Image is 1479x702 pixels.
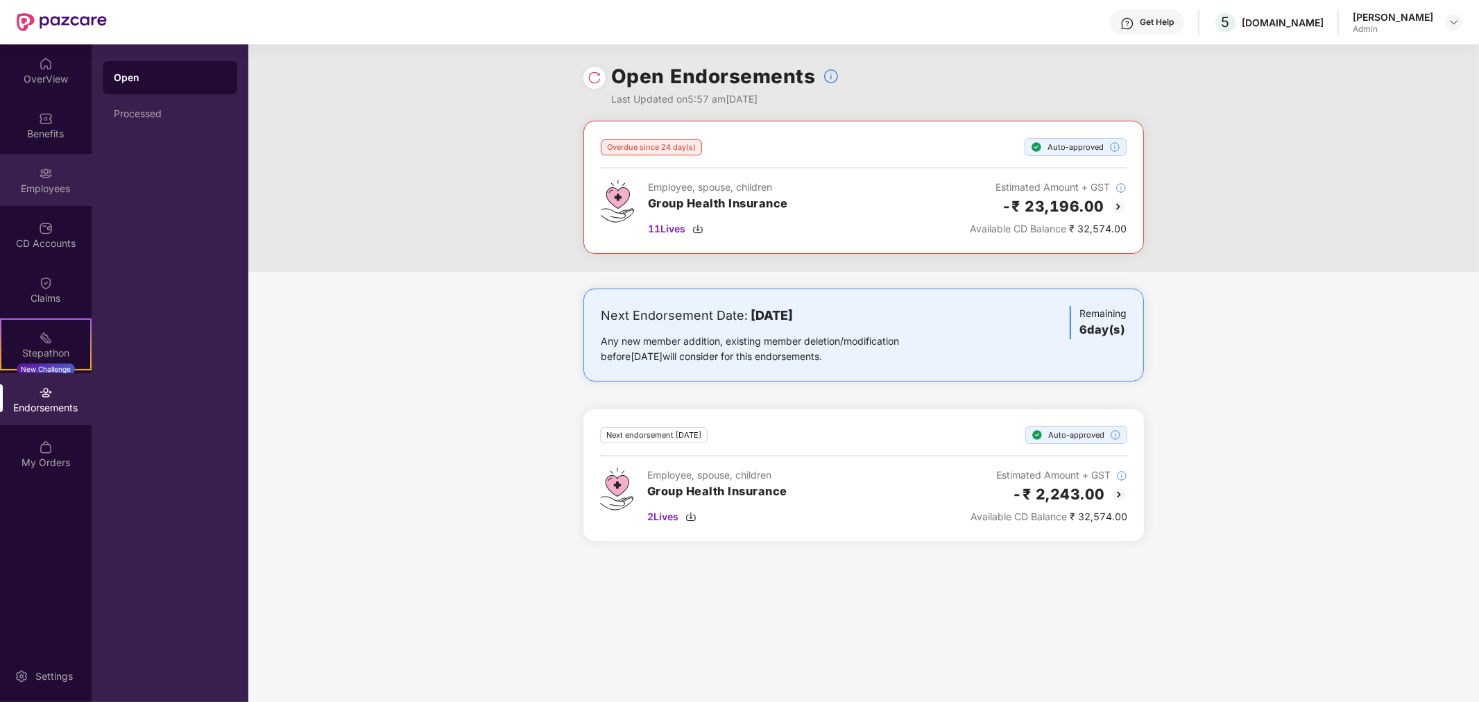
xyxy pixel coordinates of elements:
div: Employee, spouse, children [648,180,788,195]
div: [DOMAIN_NAME] [1242,16,1324,29]
h3: Group Health Insurance [647,483,787,501]
img: svg+xml;base64,PHN2ZyBpZD0iRW1wbG95ZWVzIiB4bWxucz0iaHR0cDovL3d3dy53My5vcmcvMjAwMC9zdmciIHdpZHRoPS... [39,166,53,180]
div: Next Endorsement Date: [601,306,943,325]
img: svg+xml;base64,PHN2ZyBpZD0iQmFjay0yMHgyMCIgeG1sbnM9Imh0dHA6Ly93d3cudzMub3JnLzIwMDAvc3ZnIiB3aWR0aD... [1111,486,1127,503]
div: Settings [31,669,77,683]
img: svg+xml;base64,PHN2ZyBpZD0iSG9tZSIgeG1sbnM9Imh0dHA6Ly93d3cudzMub3JnLzIwMDAvc3ZnIiB3aWR0aD0iMjAiIG... [39,57,53,71]
span: Available CD Balance [970,223,1066,234]
img: svg+xml;base64,PHN2ZyBpZD0iUmVsb2FkLTMyeDMyIiB4bWxucz0iaHR0cDovL3d3dy53My5vcmcvMjAwMC9zdmciIHdpZH... [588,71,601,85]
span: 11 Lives [648,221,685,237]
img: svg+xml;base64,PHN2ZyBpZD0iRG93bmxvYWQtMzJ4MzIiIHhtbG5zPSJodHRwOi8vd3d3LnczLm9yZy8yMDAwL3N2ZyIgd2... [692,223,703,234]
img: svg+xml;base64,PHN2ZyBpZD0iTXlfT3JkZXJzIiBkYXRhLW5hbWU9Ik15IE9yZGVycyIgeG1sbnM9Imh0dHA6Ly93d3cudz... [39,440,53,454]
img: svg+xml;base64,PHN2ZyBpZD0iQ2xhaW0iIHhtbG5zPSJodHRwOi8vd3d3LnczLm9yZy8yMDAwL3N2ZyIgd2lkdGg9IjIwIi... [39,276,53,290]
b: [DATE] [751,308,793,323]
h2: -₹ 2,243.00 [1013,483,1106,506]
div: Auto-approved [1025,426,1127,444]
img: svg+xml;base64,PHN2ZyBpZD0iSW5mb18tXzMyeDMyIiBkYXRhLW5hbWU9IkluZm8gLSAzMngzMiIgeG1sbnM9Imh0dHA6Ly... [1110,429,1121,440]
img: svg+xml;base64,PHN2ZyB4bWxucz0iaHR0cDovL3d3dy53My5vcmcvMjAwMC9zdmciIHdpZHRoPSI0Ny43MTQiIGhlaWdodD... [601,180,634,223]
h2: -₹ 23,196.00 [1002,195,1104,218]
img: svg+xml;base64,PHN2ZyBpZD0iRHJvcGRvd24tMzJ4MzIiIHhtbG5zPSJodHRwOi8vd3d3LnczLm9yZy8yMDAwL3N2ZyIgd2... [1448,17,1460,28]
div: Any new member addition, existing member deletion/modification before [DATE] will consider for th... [601,334,943,364]
img: svg+xml;base64,PHN2ZyBpZD0iRG93bmxvYWQtMzJ4MzIiIHhtbG5zPSJodHRwOi8vd3d3LnczLm9yZy8yMDAwL3N2ZyIgd2... [685,511,696,522]
h1: Open Endorsements [611,61,816,92]
img: svg+xml;base64,PHN2ZyB4bWxucz0iaHR0cDovL3d3dy53My5vcmcvMjAwMC9zdmciIHdpZHRoPSIyMSIgaGVpZ2h0PSIyMC... [39,331,53,345]
img: New Pazcare Logo [17,13,107,31]
div: Estimated Amount + GST [970,180,1127,195]
div: New Challenge [17,363,75,375]
div: Remaining [1070,306,1127,339]
div: Estimated Amount + GST [971,468,1127,483]
img: svg+xml;base64,PHN2ZyBpZD0iSW5mb18tXzMyeDMyIiBkYXRhLW5hbWU9IkluZm8gLSAzMngzMiIgeG1sbnM9Imh0dHA6Ly... [1109,142,1120,153]
img: svg+xml;base64,PHN2ZyBpZD0iQmVuZWZpdHMiIHhtbG5zPSJodHRwOi8vd3d3LnczLm9yZy8yMDAwL3N2ZyIgd2lkdGg9Ij... [39,112,53,126]
div: Next endorsement [DATE] [600,427,708,443]
div: Open [114,71,226,85]
img: svg+xml;base64,PHN2ZyBpZD0iQ0RfQWNjb3VudHMiIGRhdGEtbmFtZT0iQ0QgQWNjb3VudHMiIHhtbG5zPSJodHRwOi8vd3... [39,221,53,235]
h3: 6 day(s) [1079,321,1127,339]
img: svg+xml;base64,PHN2ZyB4bWxucz0iaHR0cDovL3d3dy53My5vcmcvMjAwMC9zdmciIHdpZHRoPSI0Ny43MTQiIGhlaWdodD... [600,468,633,511]
div: Stepathon [1,346,90,360]
div: Employee, spouse, children [647,468,787,483]
img: svg+xml;base64,PHN2ZyBpZD0iRW5kb3JzZW1lbnRzIiB4bWxucz0iaHR0cDovL3d3dy53My5vcmcvMjAwMC9zdmciIHdpZH... [39,386,53,400]
span: 5 [1222,14,1230,31]
img: svg+xml;base64,PHN2ZyBpZD0iU3RlcC1Eb25lLTE2eDE2IiB4bWxucz0iaHR0cDovL3d3dy53My5vcmcvMjAwMC9zdmciIH... [1032,429,1043,440]
img: svg+xml;base64,PHN2ZyBpZD0iSW5mb18tXzMyeDMyIiBkYXRhLW5hbWU9IkluZm8gLSAzMngzMiIgeG1sbnM9Imh0dHA6Ly... [1116,470,1127,481]
div: Auto-approved [1025,138,1127,156]
span: 2 Lives [647,509,678,524]
div: Overdue since 24 day(s) [601,139,702,155]
img: svg+xml;base64,PHN2ZyBpZD0iSW5mb18tXzMyeDMyIiBkYXRhLW5hbWU9IkluZm8gLSAzMngzMiIgeG1sbnM9Imh0dHA6Ly... [1115,182,1127,194]
h3: Group Health Insurance [648,195,788,213]
div: ₹ 32,574.00 [971,509,1127,524]
img: svg+xml;base64,PHN2ZyBpZD0iQmFjay0yMHgyMCIgeG1sbnM9Imh0dHA6Ly93d3cudzMub3JnLzIwMDAvc3ZnIiB3aWR0aD... [1110,198,1127,215]
div: Admin [1353,24,1433,35]
div: Last Updated on 5:57 am[DATE] [611,92,839,107]
div: [PERSON_NAME] [1353,10,1433,24]
div: Processed [114,108,226,119]
img: svg+xml;base64,PHN2ZyBpZD0iSW5mb18tXzMyeDMyIiBkYXRhLW5hbWU9IkluZm8gLSAzMngzMiIgeG1sbnM9Imh0dHA6Ly... [823,68,839,85]
img: svg+xml;base64,PHN2ZyBpZD0iU2V0dGluZy0yMHgyMCIgeG1sbnM9Imh0dHA6Ly93d3cudzMub3JnLzIwMDAvc3ZnIiB3aW... [15,669,28,683]
img: svg+xml;base64,PHN2ZyBpZD0iSGVscC0zMngzMiIgeG1sbnM9Imh0dHA6Ly93d3cudzMub3JnLzIwMDAvc3ZnIiB3aWR0aD... [1120,17,1134,31]
img: svg+xml;base64,PHN2ZyBpZD0iU3RlcC1Eb25lLTE2eDE2IiB4bWxucz0iaHR0cDovL3d3dy53My5vcmcvMjAwMC9zdmciIH... [1031,142,1042,153]
div: Get Help [1140,17,1174,28]
div: ₹ 32,574.00 [970,221,1127,237]
span: Available CD Balance [971,511,1067,522]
